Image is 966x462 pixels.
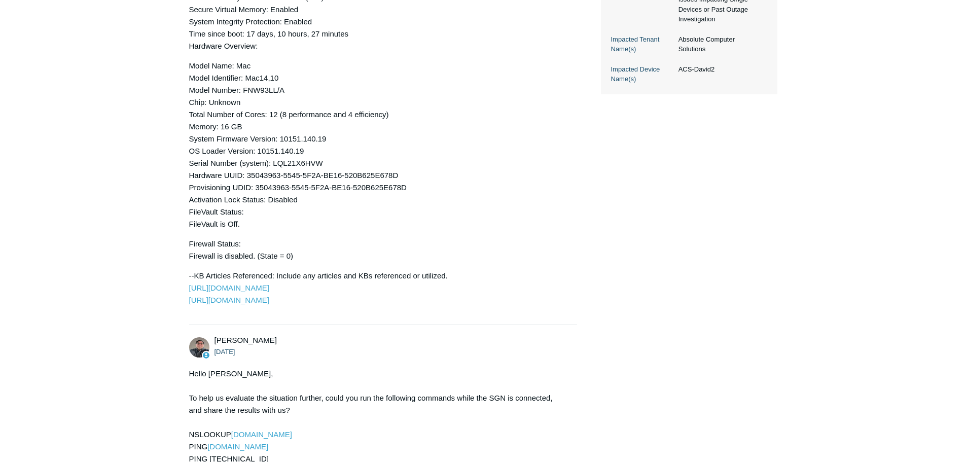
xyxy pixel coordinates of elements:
[214,348,235,356] time: 09/02/2025, 15:55
[207,442,268,451] a: [DOMAIN_NAME]
[231,430,292,439] a: [DOMAIN_NAME]
[673,34,767,54] dd: Absolute Computer Solutions
[611,34,673,54] dt: Impacted Tenant Name(s)
[189,283,269,292] a: [URL][DOMAIN_NAME]
[214,336,277,344] span: Matt Robinson
[611,64,673,84] dt: Impacted Device Name(s)
[673,64,767,75] dd: ACS-David2
[189,270,567,306] p: --KB Articles Referenced: Include any articles and KBs referenced or utilized.
[189,296,269,304] a: [URL][DOMAIN_NAME]
[189,60,567,230] p: Model Name: Mac Model Identifier: Mac14,10 Model Number: FNW93LL/A Chip: Unknown Total Number of ...
[189,238,567,262] p: Firewall Status: Firewall is disabled. (State = 0)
